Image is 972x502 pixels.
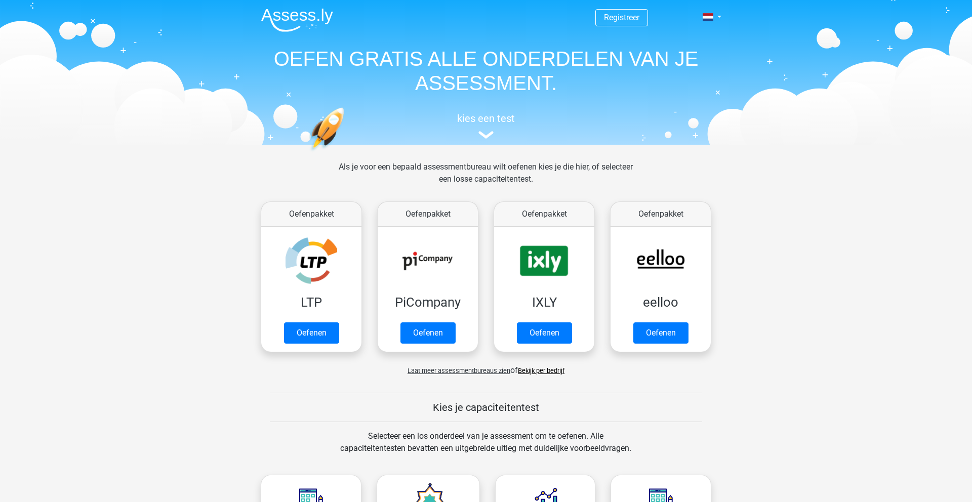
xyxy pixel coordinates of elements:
h5: Kies je capaciteitentest [270,401,702,413]
h1: OEFEN GRATIS ALLE ONDERDELEN VAN JE ASSESSMENT. [253,47,719,95]
h5: kies een test [253,112,719,124]
img: Assessly [261,8,333,32]
div: Als je voor een bepaald assessmentbureau wilt oefenen kies je die hier, of selecteer een losse ca... [331,161,641,197]
a: Oefenen [633,322,688,344]
span: Laat meer assessmentbureaus zien [408,367,510,374]
a: Oefenen [284,322,339,344]
a: Bekijk per bedrijf [518,367,564,374]
img: oefenen [309,107,383,199]
a: Registreer [604,13,639,22]
a: Oefenen [400,322,456,344]
a: Oefenen [517,322,572,344]
div: of [253,356,719,377]
a: kies een test [253,112,719,139]
img: assessment [478,131,494,139]
div: Selecteer een los onderdeel van je assessment om te oefenen. Alle capaciteitentesten bevatten een... [331,430,641,467]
